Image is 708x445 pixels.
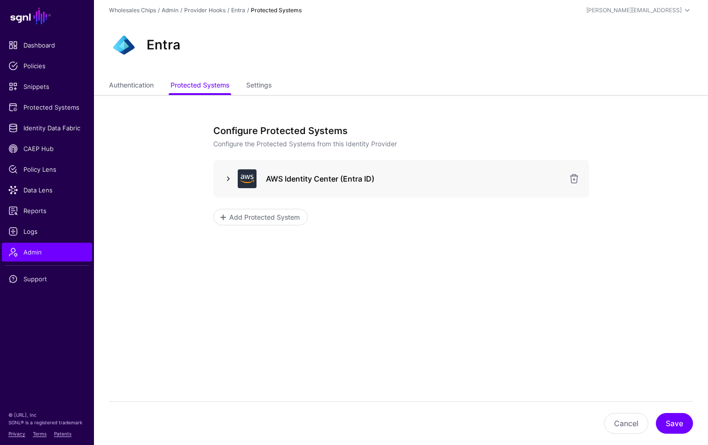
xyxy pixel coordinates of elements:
a: Protected Systems [171,77,229,95]
a: CAEP Hub [2,139,92,158]
span: Support [8,274,86,284]
a: Dashboard [2,36,92,55]
a: Admin [2,243,92,262]
p: Configure the Protected Systems from this Identity Provider [213,139,589,149]
img: svg+xml;base64,PHN2ZyB3aWR0aD0iNjQiIGhlaWdodD0iNjQiIHZpZXdCb3g9IjAgMCA2NCA2NCIgZmlsbD0ibm9uZSIgeG... [238,169,257,188]
a: Provider Hooks [184,7,226,14]
a: Policies [2,56,92,75]
a: Protected Systems [2,98,92,117]
a: Patents [54,431,71,437]
span: Admin [8,247,86,257]
div: / [226,6,231,15]
a: Policy Lens [2,160,92,179]
a: Wholesales Chips [109,7,156,14]
a: Authentication [109,77,154,95]
div: / [245,6,251,15]
span: Reports [8,206,86,215]
a: Terms [33,431,47,437]
span: Dashboard [8,40,86,50]
p: © [URL], Inc [8,411,86,419]
a: Settings [246,77,272,95]
a: Identity Data Fabric [2,119,92,137]
span: Snippets [8,82,86,91]
span: Policy Lens [8,165,86,174]
button: Save [656,413,693,434]
span: Protected Systems [8,103,86,112]
h2: Entra [147,37,180,53]
span: Add Protected System [228,212,301,222]
a: Reports [2,201,92,220]
a: Snippets [2,77,92,96]
a: Admin [162,7,179,14]
a: Entra [231,7,245,14]
button: Cancel [604,413,648,434]
span: Data Lens [8,185,86,195]
div: / [179,6,184,15]
img: svg+xml;base64,PHN2ZyB3aWR0aD0iNjQiIGhlaWdodD0iNjQiIHZpZXdCb3g9IjAgMCA2NCA2NCIgZmlsbD0ibm9uZSIgeG... [109,30,139,60]
div: / [156,6,162,15]
span: Policies [8,61,86,71]
span: Identity Data Fabric [8,123,86,133]
div: [PERSON_NAME][EMAIL_ADDRESS] [586,6,682,15]
strong: Protected Systems [251,7,302,14]
a: Logs [2,222,92,241]
h3: Configure Protected Systems [213,125,589,136]
span: CAEP Hub [8,144,86,153]
span: Logs [8,227,86,236]
h3: AWS Identity Center (Entra ID) [266,173,563,184]
p: SGNL® is a registered trademark [8,419,86,426]
a: SGNL [6,6,88,26]
a: Privacy [8,431,25,437]
a: Data Lens [2,181,92,199]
